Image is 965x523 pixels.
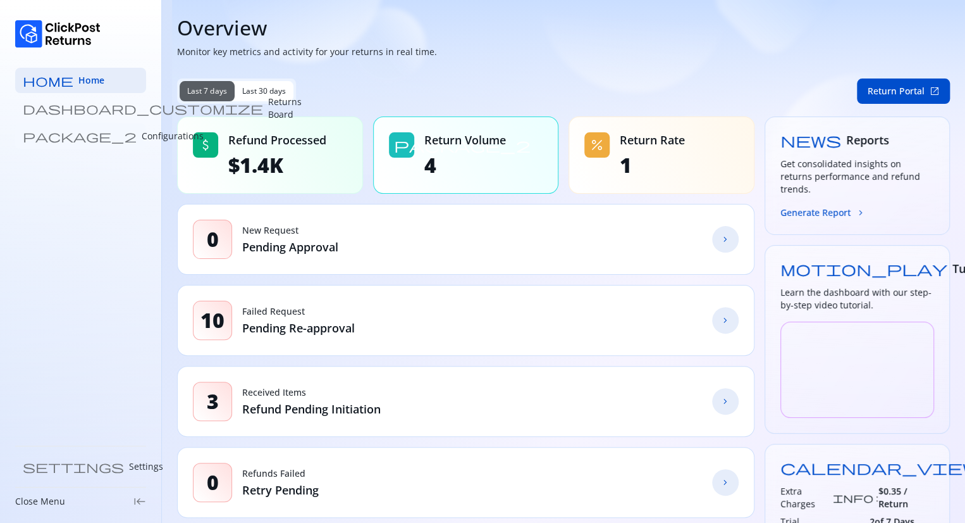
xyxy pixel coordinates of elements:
span: percent [589,137,605,153]
a: package_2 Configurations [15,123,146,149]
button: Generate Reportchevron_forward [780,206,866,219]
span: dashboard_customize [23,102,263,115]
p: Pending Re-approval [242,320,355,336]
a: chevron_forward [712,469,739,496]
span: Home [78,74,104,87]
span: Last 7 days [187,86,227,96]
a: home Home [15,68,146,93]
p: Close Menu [15,495,65,508]
span: Reports [846,132,889,148]
iframe: YouTube video player [780,322,935,418]
h3: Get consolidated insights on returns performance and refund trends. [780,158,935,196]
span: chevron_forward [720,477,730,488]
span: settings [23,460,124,473]
button: Last 7 days [180,81,235,101]
span: motion_play [780,261,947,276]
span: keyboard_tab_rtl [133,495,146,508]
span: $1.4K [228,153,326,178]
h1: Overview [177,15,950,41]
span: info [833,493,873,503]
p: Refund Pending Initiation [242,401,381,417]
span: chevron_forward [720,396,730,406]
a: dashboard_customize Returns Board [15,96,146,121]
p: Pending Approval [242,239,338,255]
h3: Extra Charges [780,485,830,510]
span: package_2 [394,137,531,153]
span: chevron_forward [720,315,730,325]
span: news [780,132,841,148]
span: 3 [207,389,219,414]
p: Settings [129,460,163,473]
p: Configurations [142,130,204,142]
span: open_in_new [930,86,940,96]
span: Return Volume [424,132,506,148]
span: 0 [207,470,219,495]
span: chevron_forward [720,234,730,244]
span: 4 [424,153,506,178]
span: Return Rate [620,132,685,148]
a: chevron_forward [712,388,739,415]
span: Refund Processed [228,132,326,148]
a: settings Settings [15,454,146,479]
span: attach_money [198,137,213,153]
span: Last 30 days [242,86,286,96]
span: package_2 [23,130,137,142]
div: : [780,485,878,510]
p: Monitor key metrics and activity for your returns in real time. [177,46,950,58]
span: $0.35 / Return [878,485,934,510]
span: chevron_forward [856,208,866,218]
p: New Request [242,224,338,237]
button: Last 30 days [235,81,294,101]
a: chevron_forward [712,226,739,253]
p: Received Items [242,386,381,399]
a: chevron_forward [712,307,739,334]
span: 10 [200,308,224,333]
span: home [23,74,73,87]
h3: Learn the dashboard with our step-by-step video tutorial. [780,286,935,312]
p: Failed Request [242,305,355,318]
img: Logo [15,20,101,47]
button: Return Portalopen_in_new [857,79,950,104]
p: Refunds Failed [242,467,319,480]
p: Returns Board [268,96,302,121]
span: 0 [207,227,219,252]
div: Close Menukeyboard_tab_rtl [15,495,146,508]
span: 1 [620,153,685,178]
p: Retry Pending [242,482,319,498]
